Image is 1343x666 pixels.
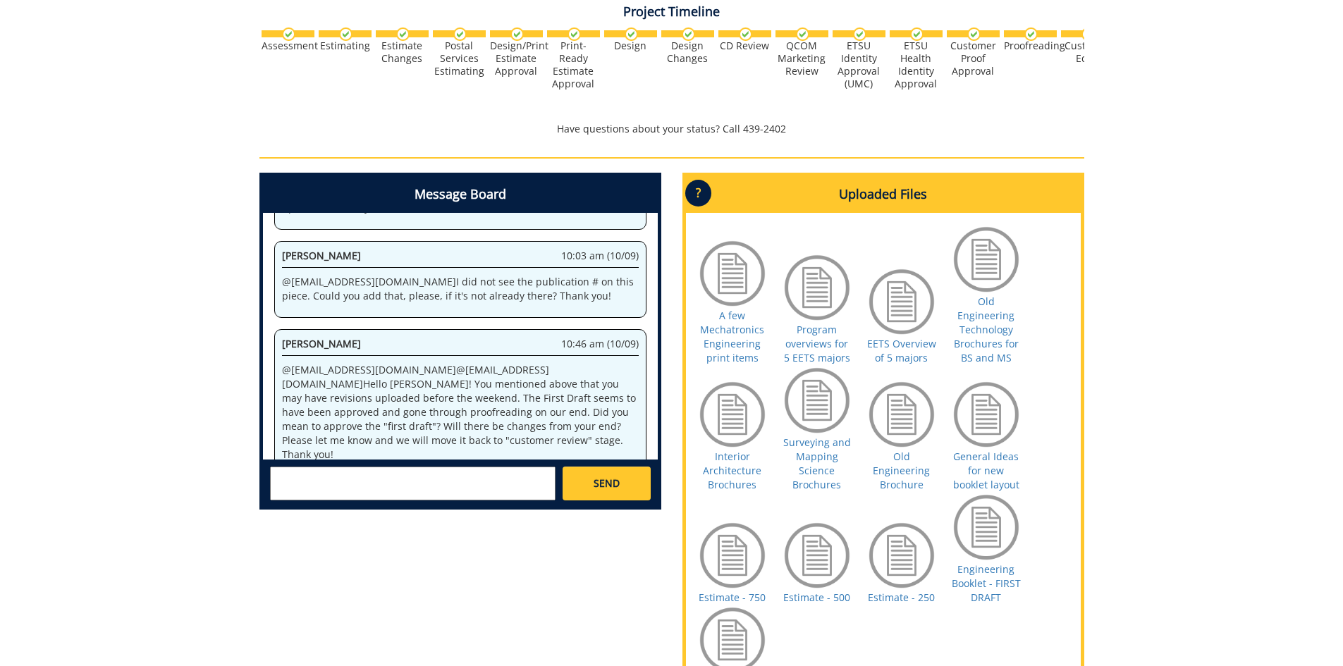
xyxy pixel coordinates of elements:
img: checkmark [1081,27,1095,41]
a: SEND [563,467,650,500]
span: 10:46 am (10/09) [561,337,639,351]
div: Estimate Changes [376,39,429,65]
span: [PERSON_NAME] [282,337,361,350]
a: Estimate - 250 [868,591,935,604]
div: CD Review [718,39,771,52]
img: checkmark [339,27,352,41]
img: checkmark [967,27,981,41]
img: checkmark [568,27,581,41]
div: Design [604,39,657,52]
textarea: messageToSend [270,467,556,500]
p: @ [EMAIL_ADDRESS][DOMAIN_NAME] @ [EMAIL_ADDRESS][DOMAIN_NAME] Hello [PERSON_NAME]! You mentioned ... [282,363,639,462]
a: Engineering Booklet - FIRST DRAFT [952,562,1021,604]
div: ETSU Identity Approval (UMC) [833,39,885,90]
div: Print-Ready Estimate Approval [547,39,600,90]
div: Customer Edits [1061,39,1114,65]
h4: Uploaded Files [686,176,1081,213]
img: checkmark [1024,27,1038,41]
img: checkmark [396,27,410,41]
span: 10:03 am (10/09) [561,249,639,263]
a: Program overviews for 5 EETS majors [784,323,850,364]
a: Estimate - 750 [699,591,766,604]
p: ? [685,180,711,206]
a: A few Mechatronics Engineering print items [700,309,764,364]
img: checkmark [453,27,467,41]
span: SEND [594,476,620,491]
a: Interior Architecture Brochures [703,450,761,491]
a: Estimate - 500 [783,591,850,604]
div: Assessment [262,39,314,52]
span: [PERSON_NAME] [282,249,361,262]
img: checkmark [739,27,752,41]
p: Have questions about your status? Call 439-2402 [259,122,1084,136]
a: General Ideas for new booklet layout [953,450,1019,491]
div: Estimating [319,39,372,52]
img: checkmark [510,27,524,41]
p: @ [EMAIL_ADDRESS][DOMAIN_NAME] I did not see the publication # on this piece. Could you add that,... [282,275,639,303]
div: Customer Proof Approval [947,39,1000,78]
div: Postal Services Estimating [433,39,486,78]
h4: Project Timeline [259,5,1084,19]
div: QCOM Marketing Review [775,39,828,78]
a: Old Engineering Technology Brochures for BS and MS [954,295,1019,364]
img: checkmark [853,27,866,41]
a: Old Engineering Brochure [873,450,930,491]
h4: Message Board [263,176,658,213]
a: EETS Overview of 5 majors [867,337,936,364]
div: Design/Print Estimate Approval [490,39,543,78]
img: checkmark [682,27,695,41]
img: checkmark [910,27,924,41]
img: checkmark [282,27,295,41]
div: Design Changes [661,39,714,65]
div: ETSU Health Identity Approval [890,39,943,90]
img: checkmark [625,27,638,41]
div: Proofreading [1004,39,1057,52]
a: Surveying and Mapping Science Brochures [783,436,851,491]
img: checkmark [796,27,809,41]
